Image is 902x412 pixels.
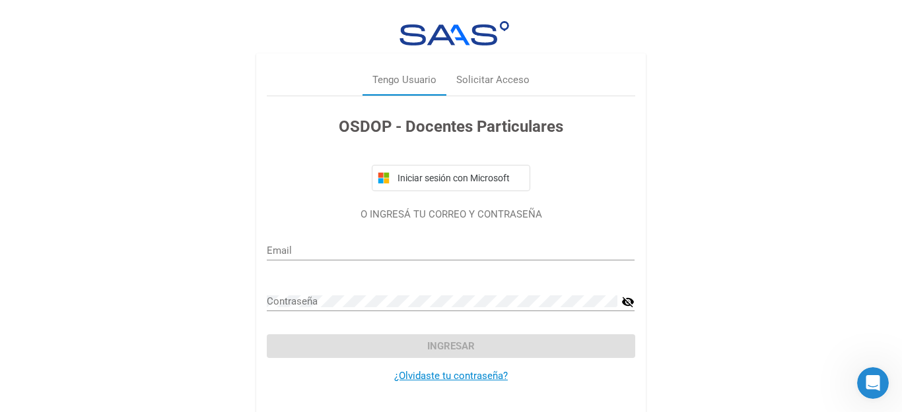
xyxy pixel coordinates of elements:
a: ¿Olvidaste tu contraseña? [394,370,508,382]
p: O INGRESÁ TU CORREO Y CONTRASEÑA [267,207,635,222]
mat-icon: visibility_off [621,294,635,310]
span: Iniciar sesión con Microsoft [395,173,524,183]
h3: OSDOP - Docentes Particulares [267,115,635,138]
button: Ingresar [267,334,635,358]
span: Ingresar [427,340,475,352]
iframe: Intercom live chat [857,367,889,399]
div: Tengo Usuario [372,73,436,88]
div: Solicitar Acceso [456,73,530,88]
button: Iniciar sesión con Microsoft [372,165,530,191]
